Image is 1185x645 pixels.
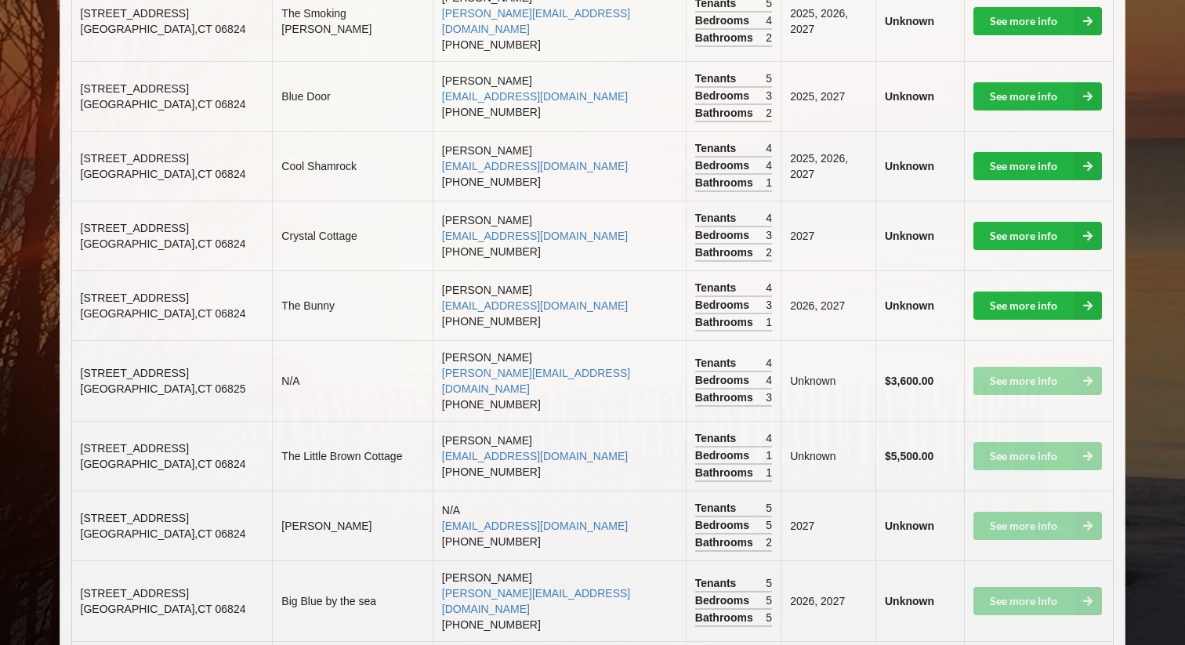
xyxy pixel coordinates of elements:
[766,314,772,330] span: 1
[272,421,432,491] td: The Little Brown Cottage
[442,587,630,615] a: [PERSON_NAME][EMAIL_ADDRESS][DOMAIN_NAME]
[442,90,628,103] a: [EMAIL_ADDRESS][DOMAIN_NAME]
[885,230,934,242] b: Unknown
[433,340,686,421] td: [PERSON_NAME] [PHONE_NUMBER]
[781,560,875,641] td: 2026, 2027
[433,270,686,340] td: [PERSON_NAME] [PHONE_NUMBER]
[766,390,772,405] span: 3
[695,500,741,516] span: Tenants
[766,245,772,260] span: 2
[973,292,1102,320] a: See more info
[766,297,772,313] span: 3
[695,575,741,591] span: Tenants
[766,71,772,86] span: 5
[766,430,772,446] span: 4
[885,520,934,532] b: Unknown
[81,292,189,304] span: [STREET_ADDRESS]
[695,448,753,463] span: Bedrooms
[766,448,772,463] span: 1
[81,82,189,95] span: [STREET_ADDRESS]
[81,168,246,180] span: [GEOGRAPHIC_DATA] , CT 06824
[433,421,686,491] td: [PERSON_NAME] [PHONE_NUMBER]
[81,307,246,320] span: [GEOGRAPHIC_DATA] , CT 06824
[81,98,246,111] span: [GEOGRAPHIC_DATA] , CT 06824
[695,245,757,260] span: Bathrooms
[433,131,686,201] td: [PERSON_NAME] [PHONE_NUMBER]
[433,61,686,131] td: [PERSON_NAME] [PHONE_NUMBER]
[781,340,875,421] td: Unknown
[766,500,772,516] span: 5
[695,158,753,173] span: Bedrooms
[766,280,772,295] span: 4
[272,491,432,560] td: [PERSON_NAME]
[766,517,772,533] span: 5
[781,61,875,131] td: 2025, 2027
[433,560,686,641] td: [PERSON_NAME] [PHONE_NUMBER]
[433,201,686,270] td: [PERSON_NAME] [PHONE_NUMBER]
[272,560,432,641] td: Big Blue by the sea
[442,160,628,172] a: [EMAIL_ADDRESS][DOMAIN_NAME]
[781,270,875,340] td: 2026, 2027
[695,390,757,405] span: Bathrooms
[885,15,934,27] b: Unknown
[442,299,628,312] a: [EMAIL_ADDRESS][DOMAIN_NAME]
[781,421,875,491] td: Unknown
[885,595,934,607] b: Unknown
[885,299,934,312] b: Unknown
[81,7,189,20] span: [STREET_ADDRESS]
[766,30,772,45] span: 2
[272,131,432,201] td: Cool Shamrock
[695,210,741,226] span: Tenants
[272,61,432,131] td: Blue Door
[973,222,1102,250] a: See more info
[781,201,875,270] td: 2027
[81,442,189,455] span: [STREET_ADDRESS]
[81,222,189,234] span: [STREET_ADDRESS]
[695,88,753,103] span: Bedrooms
[272,201,432,270] td: Crystal Cottage
[695,355,741,371] span: Tenants
[766,610,772,625] span: 5
[766,534,772,550] span: 2
[695,30,757,45] span: Bathrooms
[781,131,875,201] td: 2025, 2026, 2027
[766,140,772,156] span: 4
[766,575,772,591] span: 5
[695,280,741,295] span: Tenants
[885,90,934,103] b: Unknown
[766,13,772,28] span: 4
[695,314,757,330] span: Bathrooms
[766,592,772,608] span: 5
[781,491,875,560] td: 2027
[766,105,772,121] span: 2
[695,140,741,156] span: Tenants
[81,458,246,470] span: [GEOGRAPHIC_DATA] , CT 06824
[81,382,246,395] span: [GEOGRAPHIC_DATA] , CT 06825
[766,158,772,173] span: 4
[442,367,630,395] a: [PERSON_NAME][EMAIL_ADDRESS][DOMAIN_NAME]
[766,175,772,190] span: 1
[766,372,772,388] span: 4
[973,152,1102,180] a: See more info
[442,450,628,462] a: [EMAIL_ADDRESS][DOMAIN_NAME]
[81,367,189,379] span: [STREET_ADDRESS]
[81,152,189,165] span: [STREET_ADDRESS]
[766,88,772,103] span: 3
[695,534,757,550] span: Bathrooms
[433,491,686,560] td: N/A [PHONE_NUMBER]
[695,517,753,533] span: Bedrooms
[695,105,757,121] span: Bathrooms
[695,13,753,28] span: Bedrooms
[766,355,772,371] span: 4
[885,160,934,172] b: Unknown
[695,71,741,86] span: Tenants
[695,297,753,313] span: Bedrooms
[695,610,757,625] span: Bathrooms
[695,227,753,243] span: Bedrooms
[973,82,1102,111] a: See more info
[766,210,772,226] span: 4
[81,527,246,540] span: [GEOGRAPHIC_DATA] , CT 06824
[695,430,741,446] span: Tenants
[695,465,757,480] span: Bathrooms
[695,175,757,190] span: Bathrooms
